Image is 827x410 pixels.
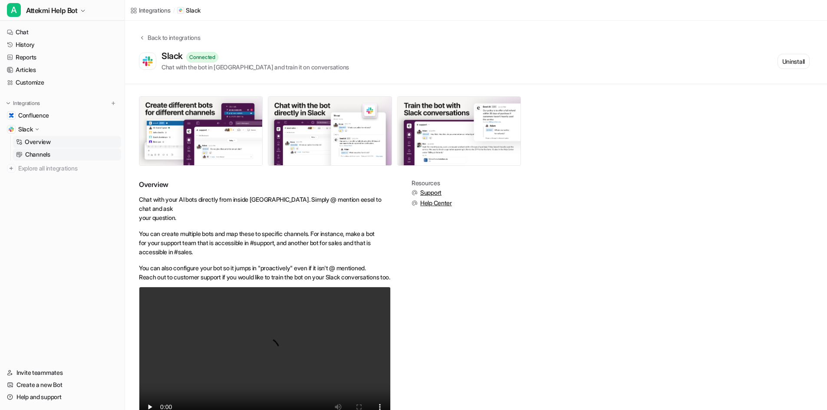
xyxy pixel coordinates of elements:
[18,161,118,175] span: Explore all integrations
[412,199,452,207] button: Help Center
[778,54,810,69] button: Uninstall
[412,190,418,196] img: support.svg
[186,6,201,15] p: Slack
[3,162,121,174] a: Explore all integrations
[3,26,121,38] a: Chat
[26,4,78,16] span: Attekmi Help Bot
[7,164,16,173] img: explore all integrations
[177,6,201,15] a: Slack iconSlack
[130,6,171,15] a: Integrations
[412,180,452,187] div: Resources
[3,64,121,76] a: Articles
[139,229,391,256] p: You can create multiple bots and map these to specific channels. For instance, make a bot for you...
[3,367,121,379] a: Invite teammates
[412,200,418,206] img: support.svg
[139,6,171,15] div: Integrations
[3,379,121,391] a: Create a new Bot
[145,33,200,42] div: Back to integrations
[139,180,391,190] h2: Overview
[18,125,33,134] p: Slack
[3,99,43,108] button: Integrations
[139,33,200,51] button: Back to integrations
[9,113,14,118] img: Confluence
[139,263,391,282] p: You can also configure your bot so it jumps in "proactively" even if it isn't @ mentioned. Reach ...
[139,195,391,222] p: Chat with your AI bots directly from inside [GEOGRAPHIC_DATA]. Simply @ mention eesel to chat and...
[7,3,21,17] span: A
[161,62,349,72] div: Chat with the bot in [GEOGRAPHIC_DATA] and train it on conversations
[9,127,14,132] img: Slack
[420,188,442,197] span: Support
[5,100,11,106] img: expand menu
[186,52,218,62] div: Connected
[25,138,51,146] p: Overview
[412,188,452,197] button: Support
[13,148,121,161] a: Channels
[420,199,452,207] span: Help Center
[3,109,121,121] a: ConfluenceConfluence
[173,7,175,14] span: /
[141,54,154,69] img: Slack logo
[161,51,186,61] div: Slack
[13,136,121,148] a: Overview
[3,76,121,89] a: Customize
[3,39,121,51] a: History
[13,100,40,107] p: Integrations
[25,150,50,159] p: Channels
[110,100,116,106] img: menu_add.svg
[178,8,183,13] img: Slack icon
[3,391,121,403] a: Help and support
[18,111,49,120] span: Confluence
[3,51,121,63] a: Reports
